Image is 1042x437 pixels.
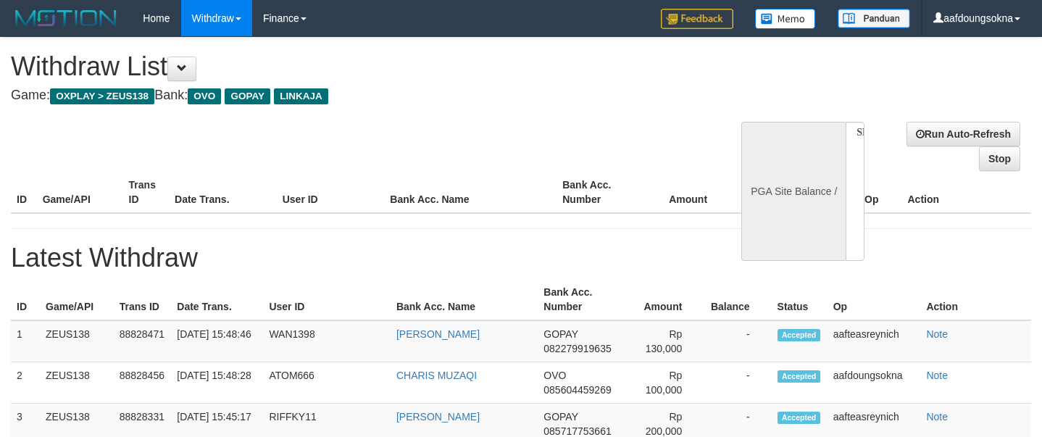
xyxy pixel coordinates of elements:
[11,172,37,213] th: ID
[624,279,704,320] th: Amount
[274,88,328,104] span: LINKAJA
[926,370,948,381] a: Note
[920,279,1031,320] th: Action
[114,320,172,362] td: 88828471
[11,7,121,29] img: MOTION_logo.png
[624,362,704,404] td: Rp 100,000
[543,328,578,340] span: GOPAY
[40,362,114,404] td: ZEUS138
[778,370,821,383] span: Accepted
[828,362,921,404] td: aafdoungsokna
[661,9,733,29] img: Feedback.jpg
[828,279,921,320] th: Op
[188,88,221,104] span: OVO
[391,279,538,320] th: Bank Acc. Name
[384,172,557,213] th: Bank Acc. Name
[543,384,611,396] span: 085604459269
[741,122,846,261] div: PGA Site Balance /
[37,172,123,213] th: Game/API
[704,320,771,362] td: -
[11,244,1031,272] h1: Latest Withdraw
[169,172,277,213] th: Date Trans.
[114,362,172,404] td: 88828456
[543,343,611,354] span: 082279919635
[11,362,40,404] td: 2
[859,172,901,213] th: Op
[926,411,948,423] a: Note
[263,362,391,404] td: ATOM666
[11,52,680,81] h1: Withdraw List
[225,88,270,104] span: GOPAY
[643,172,729,213] th: Amount
[11,279,40,320] th: ID
[123,172,169,213] th: Trans ID
[543,425,611,437] span: 085717753661
[263,320,391,362] td: WAN1398
[114,279,172,320] th: Trans ID
[40,279,114,320] th: Game/API
[171,362,263,404] td: [DATE] 15:48:28
[396,328,480,340] a: [PERSON_NAME]
[704,279,771,320] th: Balance
[828,320,921,362] td: aafteasreynich
[778,412,821,424] span: Accepted
[543,370,566,381] span: OVO
[838,9,910,28] img: panduan.png
[50,88,154,104] span: OXPLAY > ZEUS138
[11,88,680,103] h4: Game: Bank:
[557,172,643,213] th: Bank Acc. Number
[171,279,263,320] th: Date Trans.
[902,172,1032,213] th: Action
[778,329,821,341] span: Accepted
[624,320,704,362] td: Rp 130,000
[772,279,828,320] th: Status
[538,279,624,320] th: Bank Acc. Number
[263,279,391,320] th: User ID
[171,320,263,362] td: [DATE] 15:48:46
[40,320,114,362] td: ZEUS138
[396,370,477,381] a: CHARIS MUZAQI
[11,320,40,362] td: 1
[729,172,808,213] th: Balance
[979,146,1020,171] a: Stop
[755,9,816,29] img: Button%20Memo.svg
[543,411,578,423] span: GOPAY
[277,172,385,213] th: User ID
[926,328,948,340] a: Note
[906,122,1020,146] a: Run Auto-Refresh
[704,362,771,404] td: -
[396,411,480,423] a: [PERSON_NAME]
